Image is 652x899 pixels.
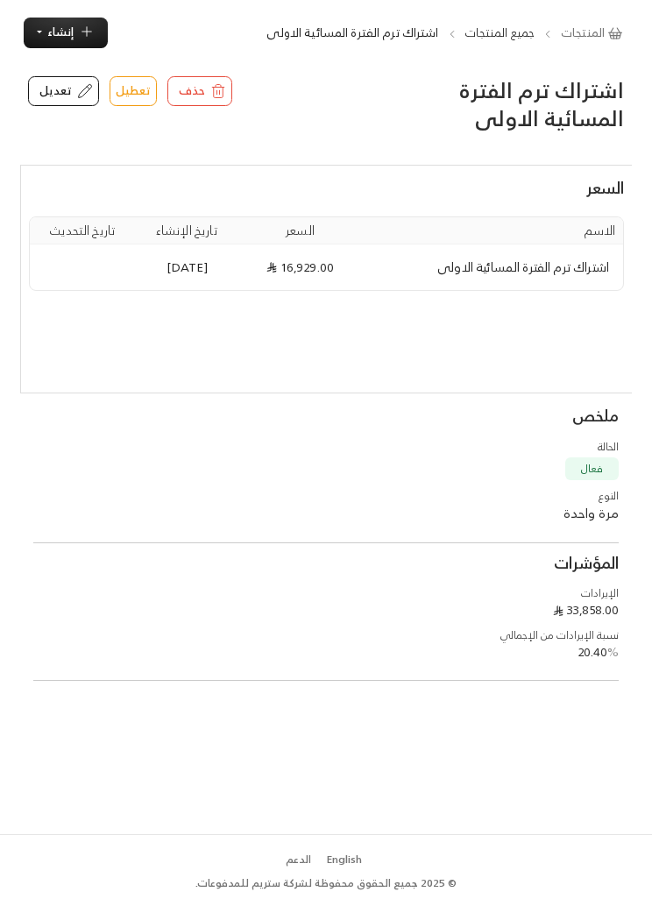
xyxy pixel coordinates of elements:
span: تعديل [39,82,72,100]
span: الإيرادات [581,584,619,602]
button: تعديل [28,76,99,106]
h4: المؤشرات [33,554,619,573]
span: الحالة [598,437,619,456]
div: 20.40 [25,643,627,662]
a: جميع المنتجات [465,21,535,43]
th: الاسم [363,217,623,244]
th: السعر [237,217,362,244]
span: % [607,641,619,662]
button: إنشاء [24,18,108,48]
div: 33,858.00 [25,601,627,619]
div: مرة واحدة [33,504,619,524]
table: Products [29,216,624,291]
span: نسبة الإيرادات من الإجمالي [500,626,619,644]
span: إنشاء [47,22,74,42]
p: اشتراك ترم الفترة المسائية الاولى [266,24,438,42]
h3: اشتراك ترم الفترة المسائية الاولى [385,76,624,132]
h4: السعر [29,179,624,198]
button: تعطيل [110,76,157,106]
a: الدعم [280,845,316,874]
h4: ملخص [33,407,619,426]
a: المنتجات [561,24,628,42]
th: تاريخ الإنشاء [136,217,237,244]
td: [DATE] [136,244,237,290]
span: حذف [179,82,205,100]
button: حذف [167,76,232,106]
td: 16,929.00 [237,244,362,290]
span: النوع [599,486,619,505]
div: English [327,852,362,867]
div: © 2025 جميع الحقوق محفوظة لشركة ستريم للمدفوعات. [195,875,457,891]
td: اشتراك ترم الفترة المسائية الاولى [363,244,623,290]
th: تاريخ التحديث [30,217,136,244]
nav: breadcrumb [259,24,636,42]
span: فعال [581,463,603,474]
